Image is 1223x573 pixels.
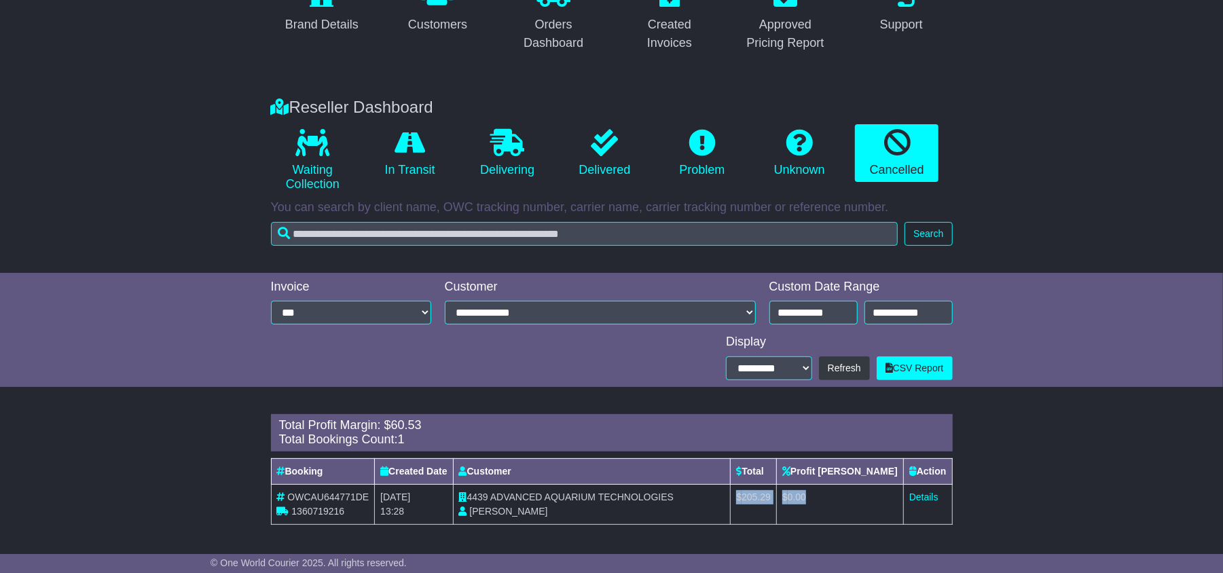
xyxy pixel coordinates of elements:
div: Created Invoices [627,16,712,52]
div: Custom Date Range [769,280,953,295]
div: Approved Pricing Report [743,16,828,52]
a: Delivered [563,124,646,183]
a: Delivering [465,124,549,183]
div: Invoice [271,280,431,295]
div: Display [726,335,952,350]
div: Total Profit Margin: $ [279,418,945,433]
div: Brand Details [285,16,359,34]
th: Total [731,458,777,484]
a: CSV Report [877,356,953,380]
p: You can search by client name, OWC tracking number, carrier name, carrier tracking number or refe... [271,200,953,215]
span: 4439 [467,492,488,502]
span: ADVANCED AQUARIUM TECHNOLOGIES [490,492,674,502]
span: [DATE] [380,492,410,502]
a: Waiting Collection [271,124,354,197]
div: Orders Dashboard [511,16,596,52]
th: Created Date [375,458,453,484]
span: 60.53 [391,418,422,432]
th: Customer [453,458,731,484]
div: Reseller Dashboard [264,98,960,117]
button: Refresh [819,356,870,380]
a: Unknown [758,124,841,183]
a: Problem [660,124,744,183]
span: 1 [398,432,405,446]
span: 0.00 [788,492,806,502]
span: © One World Courier 2025. All rights reserved. [211,557,407,568]
td: $ [731,484,777,524]
div: Support [880,16,923,34]
td: $ [777,484,904,524]
th: Profit [PERSON_NAME] [777,458,904,484]
th: Action [903,458,952,484]
span: [PERSON_NAME] [469,506,547,517]
div: Customer [445,280,756,295]
a: Cancelled [855,124,938,183]
span: 1360719216 [291,506,344,517]
button: Search [905,222,952,246]
span: 13:28 [380,506,404,517]
div: Customers [408,16,467,34]
span: 205.29 [742,492,771,502]
div: Total Bookings Count: [279,432,945,447]
a: Details [909,492,938,502]
th: Booking [271,458,375,484]
a: In Transit [368,124,452,183]
span: OWCAU644771DE [287,492,369,502]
